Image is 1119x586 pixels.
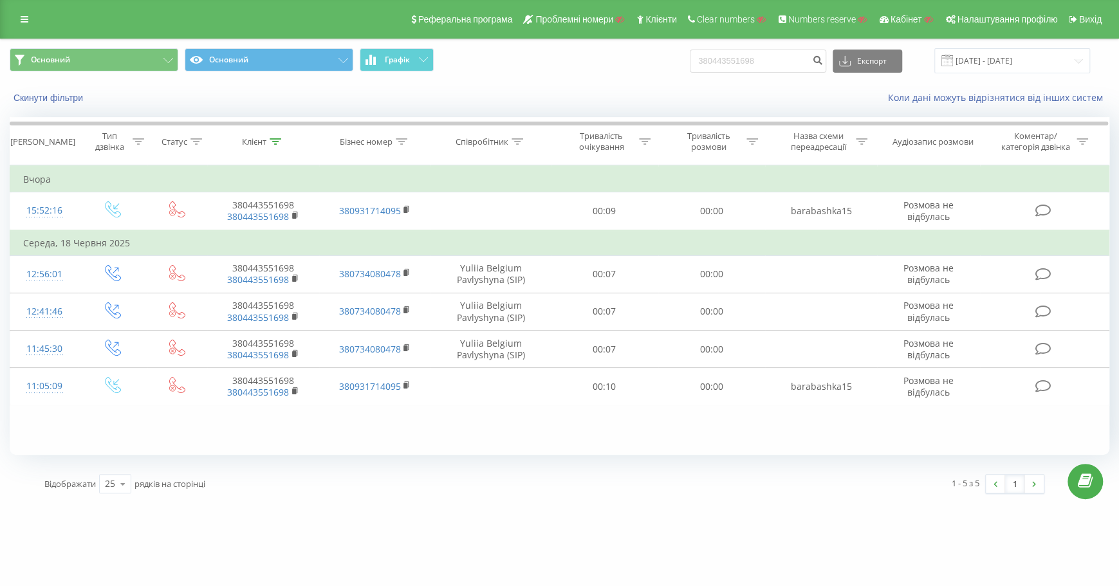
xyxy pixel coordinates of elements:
[340,136,393,147] div: Бізнес номер
[998,131,1073,152] div: Коментар/категорія дзвінка
[23,374,66,399] div: 11:05:09
[207,255,319,293] td: 380443551698
[338,268,400,280] a: 380734080478
[765,192,876,230] td: barabashka15
[784,131,853,152] div: Назва схеми переадресації
[551,255,658,293] td: 00:07
[833,50,902,73] button: Експорт
[23,262,66,287] div: 12:56:01
[418,14,513,24] span: Реферальна програма
[23,299,66,324] div: 12:41:46
[903,199,954,223] span: Розмова не відбулась
[207,293,319,330] td: 380443551698
[658,331,766,368] td: 00:00
[551,331,658,368] td: 00:07
[227,210,289,223] a: 380443551698
[658,368,766,405] td: 00:00
[551,293,658,330] td: 00:07
[338,205,400,217] a: 380931714095
[903,299,954,323] span: Розмова не відбулась
[23,198,66,223] div: 15:52:16
[430,293,551,330] td: Yuliia Belgium Pavlyshyna (SIP)
[765,368,876,405] td: barabashka15
[10,48,178,71] button: Основний
[697,14,755,24] span: Clear numbers
[535,14,613,24] span: Проблемні номери
[891,14,922,24] span: Кабінет
[903,337,954,361] span: Розмова не відбулась
[456,136,508,147] div: Співробітник
[658,293,766,330] td: 00:00
[338,343,400,355] a: 380734080478
[185,48,353,71] button: Основний
[1005,475,1024,493] a: 1
[227,311,289,324] a: 380443551698
[134,478,205,490] span: рядків на сторінці
[227,349,289,361] a: 380443551698
[385,55,410,64] span: Графік
[788,14,856,24] span: Numbers reserve
[338,380,400,392] a: 380931714095
[690,50,826,73] input: Пошук за номером
[888,91,1109,104] a: Коли дані можуть відрізнятися вiд інших систем
[360,48,434,71] button: Графік
[903,262,954,286] span: Розмова не відбулась
[551,368,658,405] td: 00:10
[207,331,319,368] td: 380443551698
[338,305,400,317] a: 380734080478
[10,136,75,147] div: [PERSON_NAME]
[90,131,129,152] div: Тип дзвінка
[1079,14,1102,24] span: Вихід
[952,477,979,490] div: 1 - 5 з 5
[105,477,115,490] div: 25
[23,336,66,362] div: 11:45:30
[567,131,636,152] div: Тривалість очікування
[31,55,70,65] span: Основний
[207,368,319,405] td: 380443551698
[162,136,187,147] div: Статус
[430,255,551,293] td: Yuliia Belgium Pavlyshyna (SIP)
[674,131,743,152] div: Тривалість розмови
[10,92,89,104] button: Скинути фільтри
[658,192,766,230] td: 00:00
[892,136,974,147] div: Аудіозапис розмови
[957,14,1057,24] span: Налаштування профілю
[645,14,677,24] span: Клієнти
[903,374,954,398] span: Розмова не відбулась
[227,386,289,398] a: 380443551698
[430,331,551,368] td: Yuliia Belgium Pavlyshyna (SIP)
[551,192,658,230] td: 00:09
[10,167,1109,192] td: Вчора
[10,230,1109,256] td: Середа, 18 Червня 2025
[227,273,289,286] a: 380443551698
[242,136,266,147] div: Клієнт
[658,255,766,293] td: 00:00
[44,478,96,490] span: Відображати
[207,192,319,230] td: 380443551698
